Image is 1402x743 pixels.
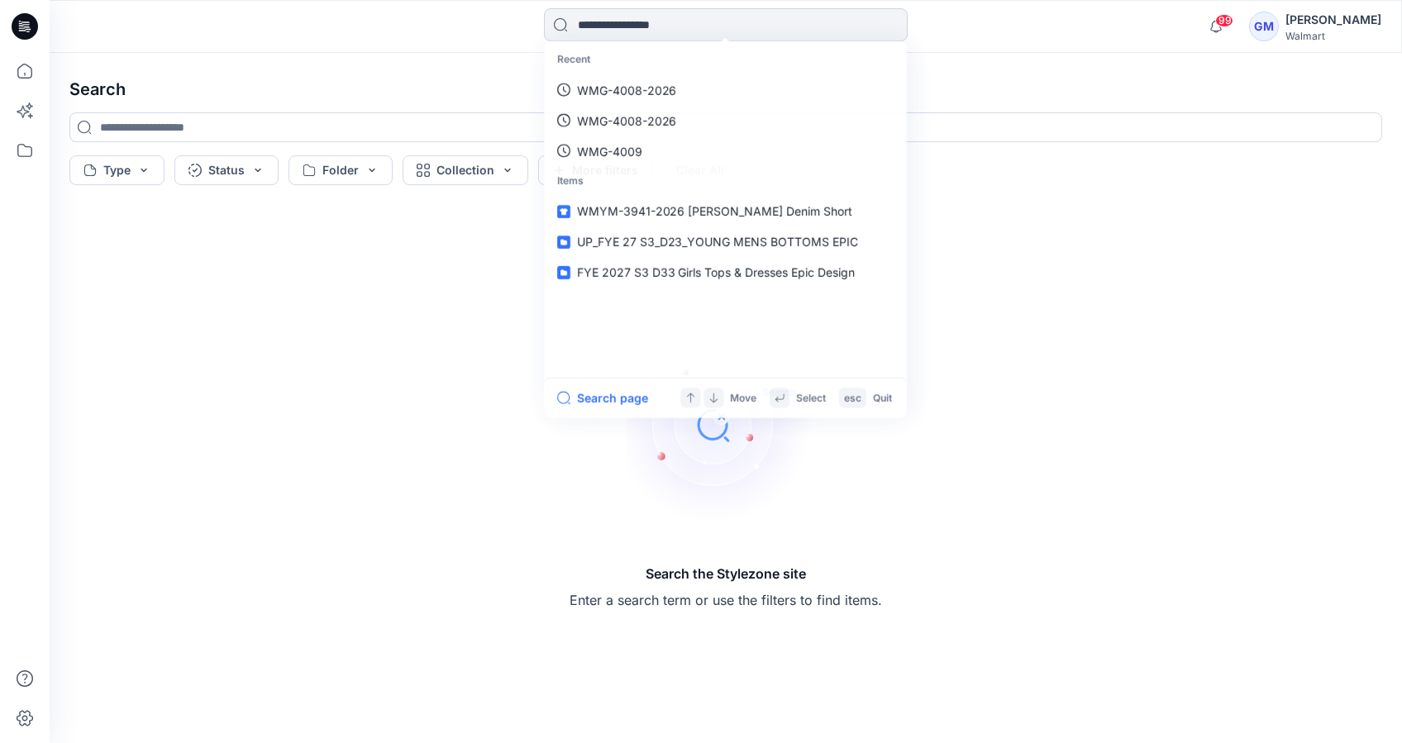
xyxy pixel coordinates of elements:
a: WMG-4008-2026 [547,74,904,105]
div: [PERSON_NAME] [1285,10,1381,30]
p: WMG-4008-2026 [577,112,677,129]
button: Folder [289,155,393,185]
a: WMG-4009 [547,136,904,166]
h4: Search [56,66,1395,112]
span: WMYM-3941-2026 [PERSON_NAME] Denim Short [577,204,852,218]
button: Search page [557,388,648,407]
button: Collection [403,155,528,185]
span: 99 [1215,14,1233,27]
p: Recent [547,45,904,74]
div: GM [1249,12,1279,41]
p: Select [796,389,826,406]
p: Quit [873,389,892,406]
a: WMYM-3941-2026 [PERSON_NAME] Denim Short [547,196,904,226]
a: UP_FYE 27 S3_D23_YOUNG MENS BOTTOMS EPIC [547,226,904,257]
button: More filters [538,155,652,185]
a: WMG-4008-2026 [547,105,904,136]
span: FYE 2027 S3 D33 Girls Tops & Dresses Epic Design [577,265,855,279]
span: UP_FYE 27 S3_D23_YOUNG MENS BOTTOMS EPIC [577,235,858,249]
a: FYE 2027 S3 D33 Girls Tops & Dresses Epic Design [547,257,904,288]
p: Move [730,389,756,406]
p: Enter a search term or use the filters to find items. [570,590,882,610]
p: WMG-4008-2026 [577,81,677,98]
h5: Search the Stylezone site [570,564,882,583]
img: Search the Stylezone site [627,326,825,524]
button: Status [174,155,279,185]
p: Items [547,166,904,196]
div: Walmart [1285,30,1381,42]
p: esc [844,389,861,406]
button: Type [69,155,165,185]
p: WMG-4009 [577,142,642,160]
